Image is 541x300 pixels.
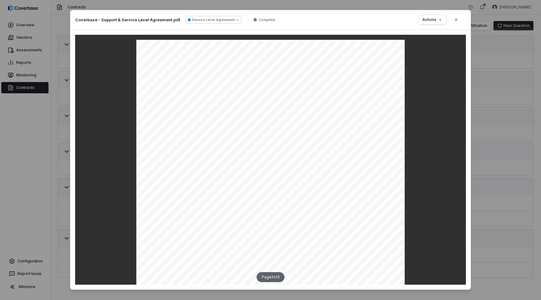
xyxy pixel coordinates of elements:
[257,272,285,282] div: Page 1 of 3
[422,17,436,22] span: Actions
[75,17,180,23] p: Coverbase - Support & Service Level Agreement.pdf
[185,16,241,23] button: Service Level Agreement
[419,15,446,24] button: Actions
[259,17,275,22] span: Complete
